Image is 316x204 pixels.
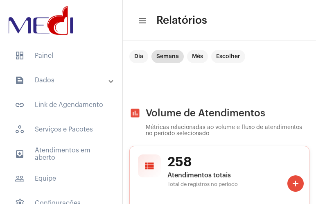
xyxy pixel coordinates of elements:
mat-icon: add [291,179,300,188]
mat-icon: sidenav icon [15,100,25,110]
mat-icon: sidenav icon [15,174,25,184]
mat-icon: sidenav icon [15,149,25,159]
mat-icon: view_list [144,160,155,172]
span: sidenav icon [15,125,25,134]
mat-chip: Dia [129,50,148,63]
p: Métricas relacionadas ao volume e fluxo de atendimentos no período selecionado [146,125,309,137]
span: Link de Agendamento [8,95,114,115]
mat-expansion-panel-header: sidenav iconDados [5,70,122,90]
mat-chip: Semana [151,50,184,63]
mat-chip: Mês [187,50,208,63]
h2: Volume de Atendimentos [129,107,309,119]
span: Painel [8,46,114,66]
span: Equipe [8,169,114,188]
mat-icon: assessment [129,107,141,119]
span: Atendimentos em aberto [8,144,114,164]
span: Atendimentos totais [167,172,301,179]
span: Serviços e Pacotes [8,120,114,139]
mat-panel-title: Dados [15,75,109,85]
img: d3a1b5fa-500b-b90f-5a1c-719c20e9830b.png [7,4,75,37]
span: Total de registros no período [167,181,301,187]
span: Relatórios [156,14,207,27]
mat-chip: Escolher [211,50,245,63]
span: sidenav icon [15,51,25,61]
span: 258 [167,154,301,170]
mat-icon: sidenav icon [15,75,25,85]
mat-icon: sidenav icon [138,16,146,26]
